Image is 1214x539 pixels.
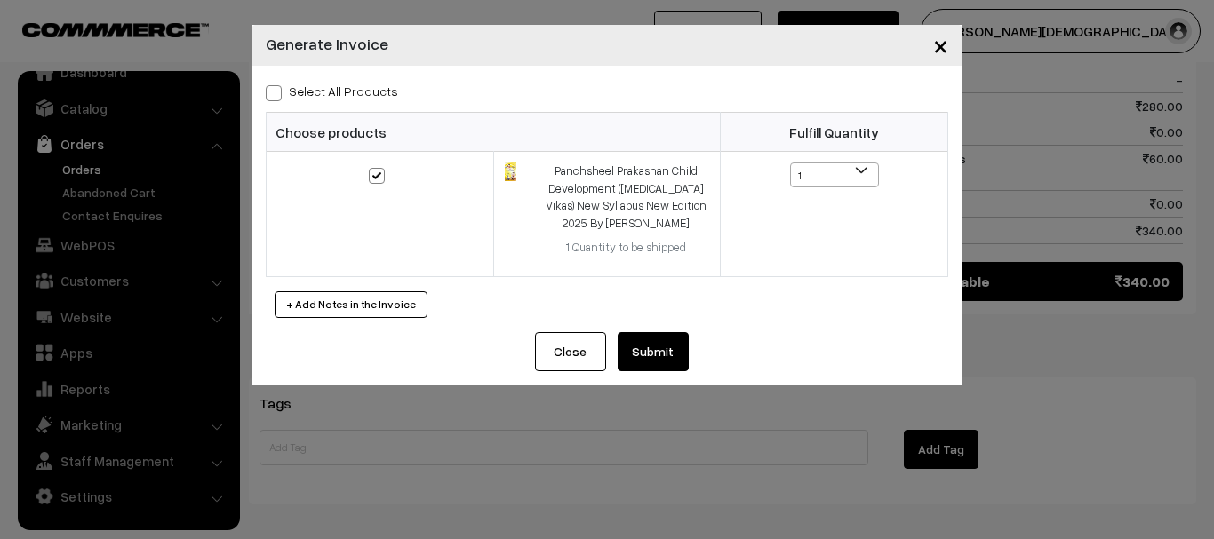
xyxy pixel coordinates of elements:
[505,162,516,181] img: 17390014617694RC.jpg
[266,32,388,56] h4: Generate Invoice
[790,162,879,187] span: 1
[721,113,948,152] th: Fulfill Quantity
[275,291,427,318] button: + Add Notes in the Invoice
[267,113,721,152] th: Choose products
[543,162,709,232] div: Panchsheel Prakashan Child Development ([MEDICAL_DATA] Vikas) New Syllabus New Edition 2025 By [P...
[919,18,962,73] button: Close
[266,82,398,100] label: Select all Products
[933,28,948,61] span: ×
[618,332,689,371] button: Submit
[791,163,878,188] span: 1
[543,239,709,257] div: 1 Quantity to be shipped
[535,332,606,371] button: Close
